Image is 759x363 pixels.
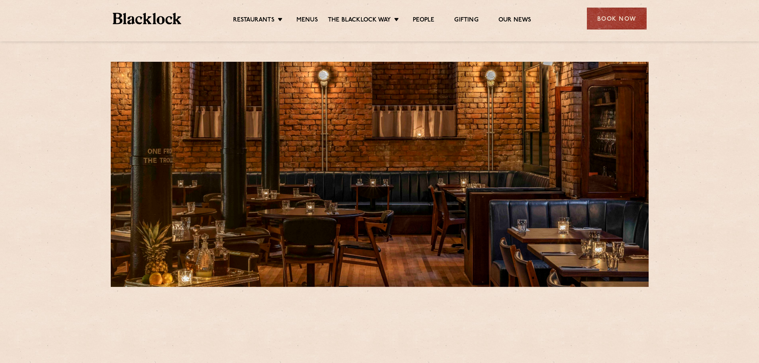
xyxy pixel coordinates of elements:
a: Gifting [454,16,478,25]
img: BL_Textured_Logo-footer-cropped.svg [113,13,182,24]
div: Book Now [587,8,647,29]
a: The Blacklock Way [328,16,391,25]
a: Our News [498,16,531,25]
a: People [413,16,434,25]
a: Menus [296,16,318,25]
a: Restaurants [233,16,275,25]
